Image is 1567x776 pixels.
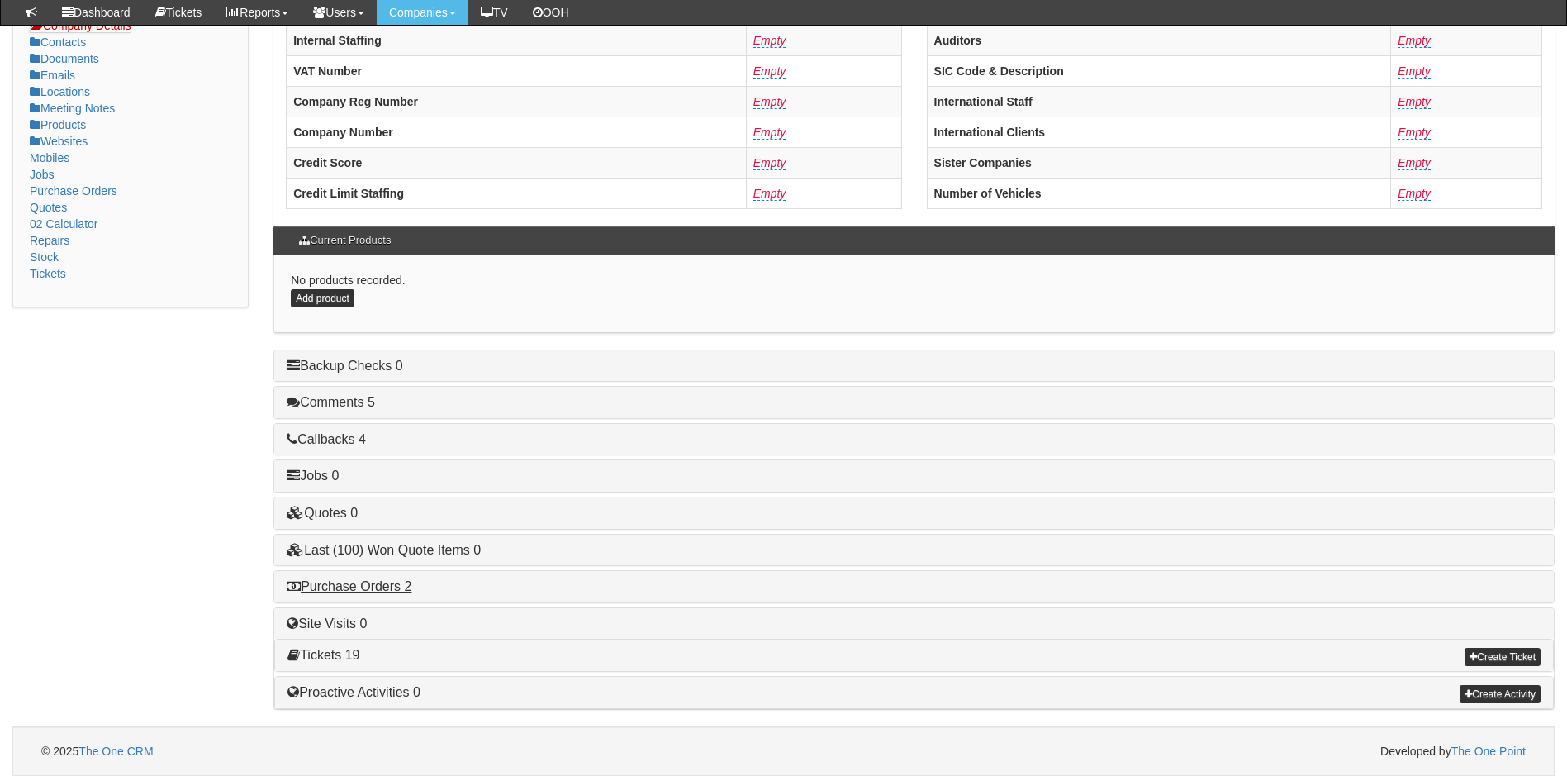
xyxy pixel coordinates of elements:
a: Proactive Activities 0 [287,685,420,699]
th: Auditors [927,25,1391,55]
a: Empty [1398,95,1431,109]
a: Quotes 0 [287,506,358,520]
a: Websites [30,135,88,148]
span: Developed by [1380,743,1526,759]
a: Tickets [30,267,66,280]
a: Tickets 19 [287,648,359,662]
th: VAT Number [287,55,747,86]
th: Company Number [287,117,747,147]
a: Mobiles [30,151,69,164]
a: Empty [753,64,786,79]
a: 02 Calculator [30,217,98,231]
a: Products [30,118,86,131]
a: Empty [753,126,786,140]
th: Sister Companies [927,147,1391,178]
a: Add product [291,289,354,307]
a: Backup Checks 0 [287,359,403,373]
th: Credit Limit Staffing [287,178,747,208]
a: Create Ticket [1465,648,1541,666]
a: Last (100) Won Quote Items 0 [287,543,481,557]
a: Empty [1398,187,1431,201]
th: Number of Vehicles [927,178,1391,208]
a: Empty [1398,64,1431,79]
h3: Current Products [291,226,399,255]
a: The One Point [1451,745,1526,758]
a: Callbacks 4 [287,432,366,446]
a: Empty [1398,126,1431,140]
a: Quotes [30,201,67,214]
th: International Staff [927,86,1391,117]
a: Create Activity [1460,685,1541,703]
span: © 2025 [41,745,154,758]
a: Empty [1398,156,1431,170]
a: Locations [30,85,90,98]
th: SIC Code & Description [927,55,1391,86]
th: International Clients [927,117,1391,147]
a: The One CRM [78,745,153,758]
div: No products recorded. [273,255,1555,332]
a: Empty [753,95,786,109]
a: Comments 5 [287,395,375,409]
a: Empty [753,187,786,201]
a: Empty [753,156,786,170]
a: Empty [753,34,786,48]
a: Emails [30,69,75,82]
a: Meeting Notes [30,102,115,115]
a: Purchase Orders [30,184,117,198]
a: Stock [30,250,59,264]
a: Empty [1398,34,1431,48]
a: Site Visits 0 [287,617,367,631]
a: Jobs [30,168,55,181]
a: Purchase Orders 2 [287,579,411,593]
a: Repairs [30,234,69,247]
th: Internal Staffing [287,25,747,55]
th: Credit Score [287,147,747,178]
a: Contacts [30,36,86,49]
a: Documents [30,52,99,65]
a: Jobs 0 [287,469,339,483]
a: Company Details [30,18,131,33]
th: Company Reg Number [287,86,747,117]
